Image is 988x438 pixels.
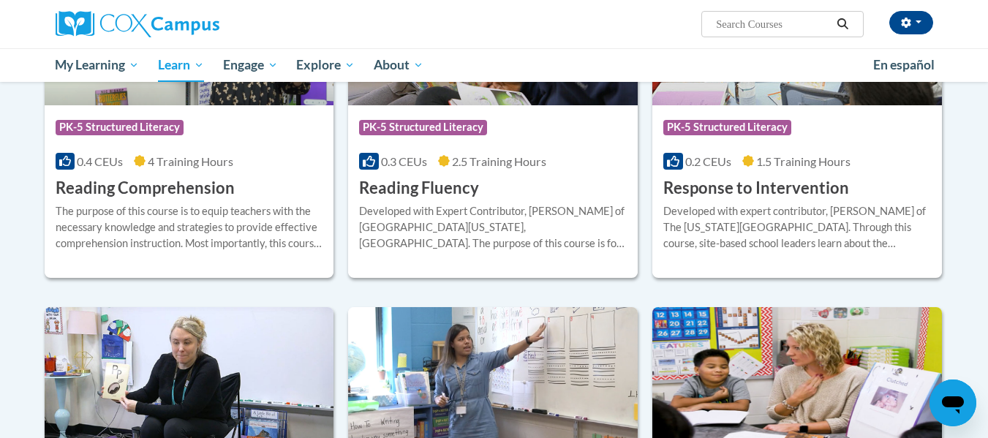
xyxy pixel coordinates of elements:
[148,154,233,168] span: 4 Training Hours
[756,154,851,168] span: 1.5 Training Hours
[359,203,627,252] div: Developed with Expert Contributor, [PERSON_NAME] of [GEOGRAPHIC_DATA][US_STATE], [GEOGRAPHIC_DATA...
[56,203,323,252] div: The purpose of this course is to equip teachers with the necessary knowledge and strategies to pr...
[56,120,184,135] span: PK-5 Structured Literacy
[864,50,944,80] a: En español
[663,120,791,135] span: PK-5 Structured Literacy
[148,48,214,82] a: Learn
[223,56,278,74] span: Engage
[663,177,849,200] h3: Response to Intervention
[296,56,355,74] span: Explore
[56,177,235,200] h3: Reading Comprehension
[929,380,976,426] iframe: Button to launch messaging window
[34,48,955,82] div: Main menu
[46,48,149,82] a: My Learning
[56,11,333,37] a: Cox Campus
[56,11,219,37] img: Cox Campus
[77,154,123,168] span: 0.4 CEUs
[158,56,204,74] span: Learn
[873,57,935,72] span: En español
[381,154,427,168] span: 0.3 CEUs
[663,203,931,252] div: Developed with expert contributor, [PERSON_NAME] of The [US_STATE][GEOGRAPHIC_DATA]. Through this...
[714,15,831,33] input: Search Courses
[364,48,433,82] a: About
[359,120,487,135] span: PK-5 Structured Literacy
[452,154,546,168] span: 2.5 Training Hours
[55,56,139,74] span: My Learning
[889,11,933,34] button: Account Settings
[214,48,287,82] a: Engage
[359,177,479,200] h3: Reading Fluency
[374,56,423,74] span: About
[287,48,364,82] a: Explore
[831,15,853,33] button: Search
[685,154,731,168] span: 0.2 CEUs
